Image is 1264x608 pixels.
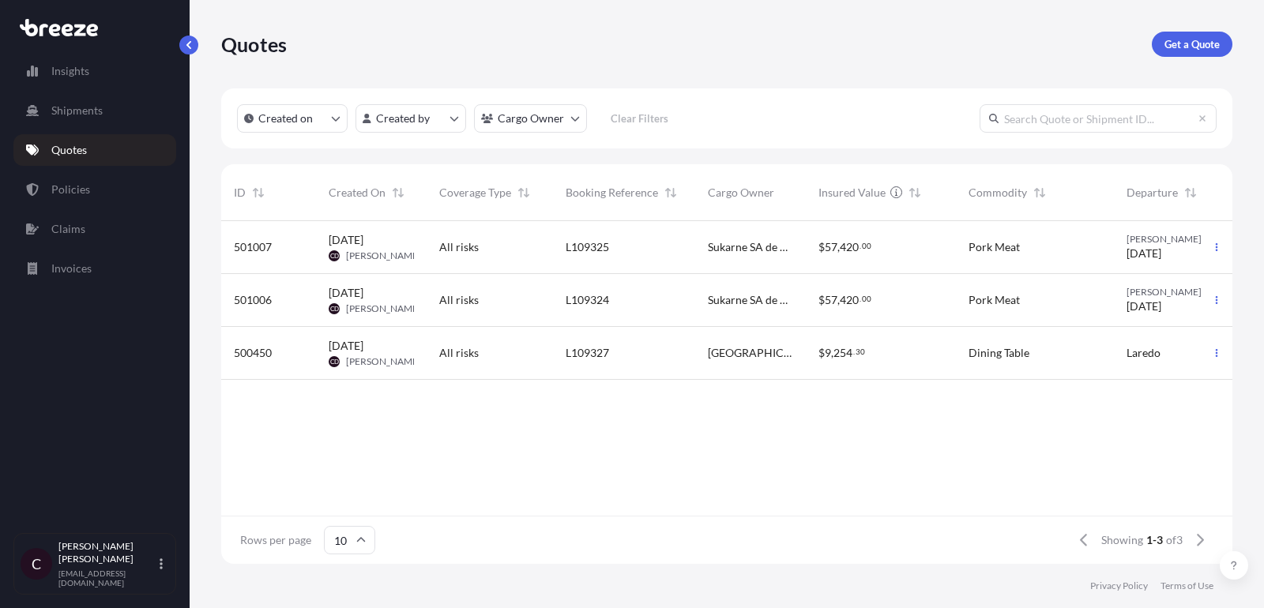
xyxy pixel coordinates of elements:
span: [DATE] [1127,298,1161,314]
span: [PERSON_NAME] [346,302,421,315]
p: Created on [258,111,313,126]
p: Created by [376,111,430,126]
span: Dining Table [969,345,1029,361]
span: 420 [840,295,859,306]
p: Cargo Owner [498,111,564,126]
a: Shipments [13,95,176,126]
span: 1-3 [1146,532,1163,548]
span: Sukarne SA de CV [708,292,793,308]
button: Sort [1030,183,1049,202]
button: Sort [905,183,924,202]
span: All risks [439,345,479,361]
a: Insights [13,55,176,87]
span: [PERSON_NAME] [1127,233,1212,246]
span: Insured Value [818,185,886,201]
button: createdBy Filter options [355,104,466,133]
a: Privacy Policy [1090,580,1148,592]
span: L109327 [566,345,609,361]
p: Invoices [51,261,92,276]
span: 00 [862,296,871,302]
span: Booking Reference [566,185,658,201]
p: Quotes [221,32,287,57]
span: , [831,347,833,358]
a: Claims [13,213,176,245]
span: $ [818,242,825,253]
span: , [837,242,840,253]
p: Claims [51,221,85,237]
span: Showing [1101,532,1143,548]
span: Pork Meat [969,239,1020,255]
button: Sort [249,183,268,202]
button: cargoOwner Filter options [474,104,587,133]
button: Sort [661,183,680,202]
span: CD [330,354,339,370]
button: Sort [1181,183,1200,202]
span: Laredo [1127,345,1161,361]
span: Rows per page [240,532,311,548]
a: Invoices [13,253,176,284]
span: of 3 [1166,532,1183,548]
span: 501007 [234,239,272,255]
span: 254 [833,347,852,358]
span: Pork Meat [969,292,1020,308]
span: Cargo Owner [708,185,774,201]
span: 57 [825,242,837,253]
span: $ [818,347,825,358]
button: Clear Filters [595,106,683,131]
span: ID [234,185,246,201]
a: Quotes [13,134,176,166]
span: [GEOGRAPHIC_DATA] [GEOGRAPHIC_DATA] [708,345,793,361]
span: 420 [840,242,859,253]
span: [DATE] [329,232,363,248]
p: Insights [51,63,89,79]
span: L109324 [566,292,609,308]
a: Policies [13,174,176,205]
span: [DATE] [329,285,363,301]
span: Coverage Type [439,185,511,201]
span: 30 [856,349,865,355]
span: Commodity [969,185,1027,201]
span: 500450 [234,345,272,361]
span: [DATE] [329,338,363,354]
p: Quotes [51,142,87,158]
span: All risks [439,292,479,308]
span: . [853,349,855,355]
p: Clear Filters [611,111,668,126]
span: $ [818,295,825,306]
span: 00 [862,243,871,249]
span: [PERSON_NAME] [346,250,421,262]
span: CD [330,248,339,264]
span: . [860,243,861,249]
span: Created On [329,185,386,201]
p: [PERSON_NAME] [PERSON_NAME] [58,540,156,565]
input: Search Quote or Shipment ID... [980,104,1217,133]
p: Shipments [51,103,103,118]
p: Get a Quote [1164,36,1220,52]
span: [PERSON_NAME] [1127,286,1212,298]
span: . [860,296,861,302]
span: Sukarne SA de CV [708,239,793,255]
a: Get a Quote [1152,32,1232,57]
span: Departure [1127,185,1178,201]
span: [PERSON_NAME] [346,355,421,368]
button: createdOn Filter options [237,104,348,133]
span: C [32,556,41,572]
button: Sort [514,183,533,202]
span: [DATE] [1127,246,1161,261]
p: Policies [51,182,90,197]
span: , [837,295,840,306]
span: 9 [825,347,831,358]
a: Terms of Use [1161,580,1213,592]
span: 57 [825,295,837,306]
span: 501006 [234,292,272,308]
span: L109325 [566,239,609,255]
span: All risks [439,239,479,255]
button: Sort [389,183,408,202]
p: [EMAIL_ADDRESS][DOMAIN_NAME] [58,569,156,587]
span: CD [330,301,339,317]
